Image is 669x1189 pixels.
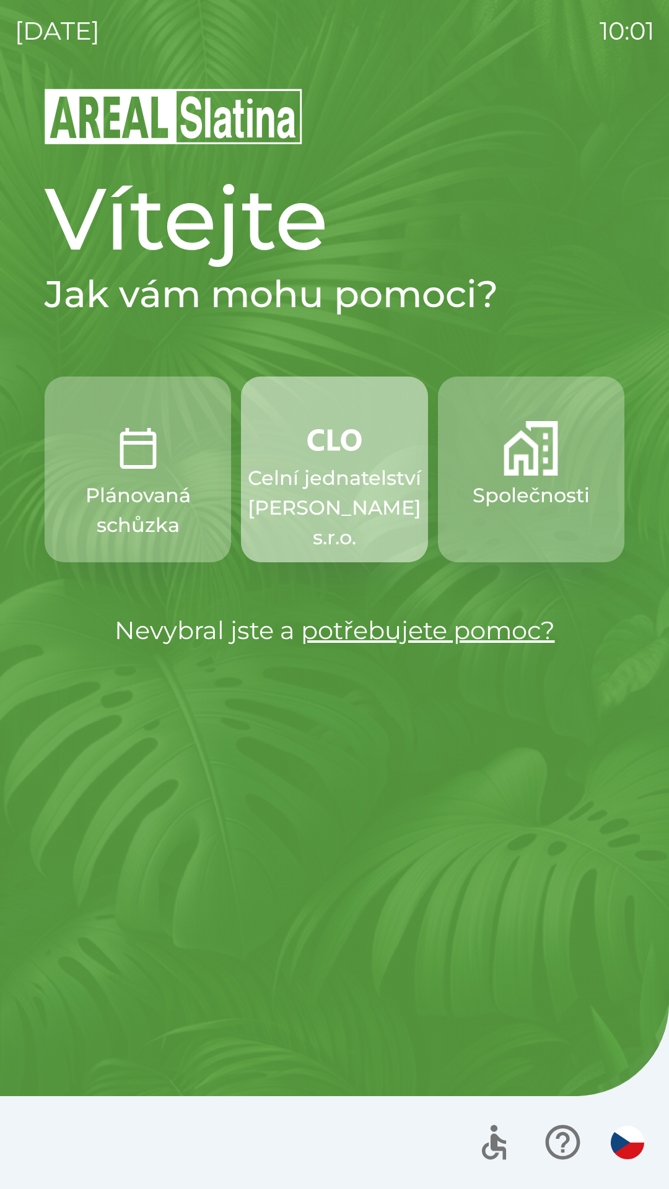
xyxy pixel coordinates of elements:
h2: Jak vám mohu pomoci? [45,271,624,317]
a: potřebujete pomoc? [301,615,555,645]
p: [DATE] [15,12,100,50]
p: Nevybral jste a [45,612,624,649]
button: Celní jednatelství [PERSON_NAME] s.r.o. [241,377,427,562]
p: Společnosti [473,481,590,510]
button: Společnosti [438,377,624,562]
img: 889875ac-0dea-4846-af73-0927569c3e97.png [307,421,362,458]
img: cs flag [611,1126,644,1159]
p: Plánovaná schůzka [74,481,201,540]
h1: Vítejte [45,166,624,271]
p: 10:01 [600,12,654,50]
img: 58b4041c-2a13-40f9-aad2-b58ace873f8c.png [504,421,558,476]
img: Logo [45,87,624,146]
button: Plánovaná schůzka [45,377,231,562]
img: 0ea463ad-1074-4378-bee6-aa7a2f5b9440.png [111,421,165,476]
p: Celní jednatelství [PERSON_NAME] s.r.o. [248,463,421,552]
